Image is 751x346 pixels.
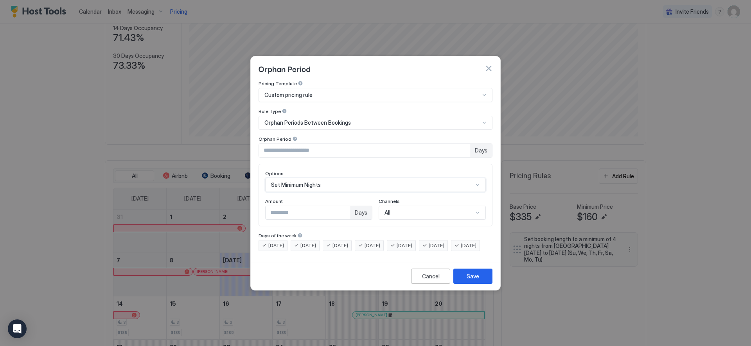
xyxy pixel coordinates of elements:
span: Channels [379,198,400,204]
span: Rule Type [259,108,281,114]
span: [DATE] [268,242,284,249]
span: Days [355,209,367,216]
span: Orphan Period [259,136,291,142]
input: Input Field [266,206,350,219]
span: Set Minimum Nights [271,181,321,188]
span: Orphan Period [259,63,311,74]
div: Save [467,272,479,280]
span: [DATE] [365,242,380,249]
span: Days [475,147,487,154]
span: Days of the week [259,233,296,238]
span: [DATE] [461,242,476,249]
span: Pricing Template [259,81,297,86]
span: [DATE] [300,242,316,249]
span: Orphan Periods Between Bookings [264,119,351,126]
div: Open Intercom Messenger [8,319,27,338]
div: Cancel [422,272,440,280]
span: [DATE] [332,242,348,249]
span: Amount [265,198,283,204]
span: All [384,209,390,216]
span: Options [265,170,284,176]
span: [DATE] [397,242,412,249]
span: Custom pricing rule [264,91,313,99]
span: [DATE] [429,242,444,249]
button: Cancel [411,269,450,284]
input: Input Field [259,144,470,157]
button: Save [453,269,492,284]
